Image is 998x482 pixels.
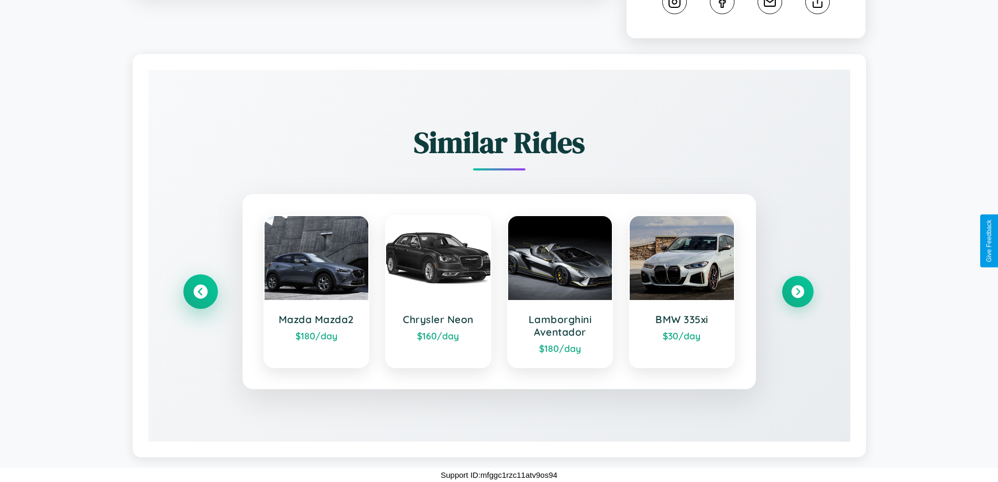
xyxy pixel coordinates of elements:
h3: Chrysler Neon [397,313,480,326]
div: $ 30 /day [640,330,723,341]
h2: Similar Rides [185,122,814,163]
h3: BMW 335xi [640,313,723,326]
a: Chrysler Neon$160/day [385,215,491,368]
a: Mazda Mazda2$180/day [264,215,370,368]
p: Support ID: mfggc1rzc11atv9os94 [441,468,557,482]
h3: Lamborghini Aventador [519,313,602,338]
div: Give Feedback [985,220,993,262]
a: Lamborghini Aventador$180/day [507,215,613,368]
h3: Mazda Mazda2 [275,313,358,326]
a: BMW 335xi$30/day [629,215,735,368]
div: $ 160 /day [397,330,480,341]
div: $ 180 /day [275,330,358,341]
div: $ 180 /day [519,342,602,354]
